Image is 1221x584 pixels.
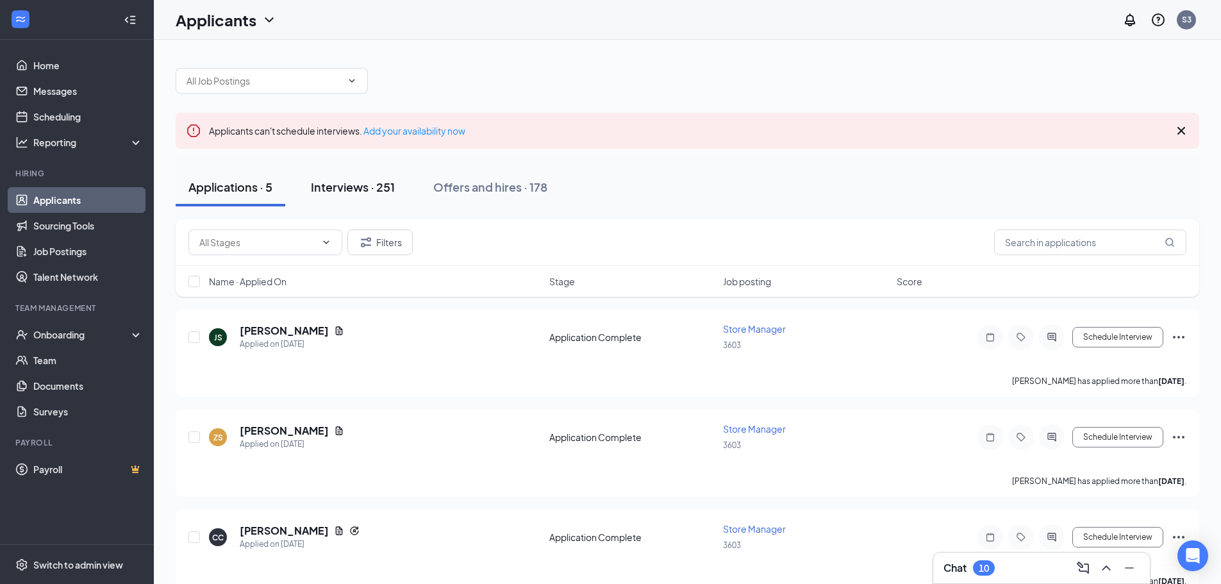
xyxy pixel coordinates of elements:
svg: Minimize [1122,560,1137,576]
a: Home [33,53,143,78]
h1: Applicants [176,9,256,31]
b: [DATE] [1158,476,1184,486]
div: JS [214,332,222,343]
div: 10 [979,563,989,574]
p: [PERSON_NAME] has applied more than . [1012,376,1186,387]
svg: ActiveChat [1044,532,1059,542]
svg: Error [186,123,201,138]
div: Application Complete [549,331,715,344]
span: 3603 [723,440,741,450]
svg: Note [983,532,998,542]
div: Team Management [15,303,140,313]
svg: Ellipses [1171,330,1186,345]
div: Open Intercom Messenger [1177,540,1208,571]
div: Reporting [33,136,144,149]
svg: Note [983,432,998,442]
div: Offers and hires · 178 [433,179,547,195]
svg: Filter [358,235,374,250]
a: Job Postings [33,238,143,264]
svg: UserCheck [15,328,28,341]
div: Switch to admin view [33,558,123,571]
h5: [PERSON_NAME] [240,524,329,538]
svg: WorkstreamLogo [14,13,27,26]
svg: Document [334,526,344,536]
span: 3603 [723,540,741,550]
p: [PERSON_NAME] has applied more than . [1012,476,1186,487]
svg: Tag [1013,532,1029,542]
span: Stage [549,275,575,288]
h5: [PERSON_NAME] [240,424,329,438]
h3: Chat [943,561,967,575]
svg: Tag [1013,332,1029,342]
svg: Ellipses [1171,530,1186,545]
svg: Cross [1174,123,1189,138]
a: PayrollCrown [33,456,143,482]
span: Name · Applied On [209,275,287,288]
div: Hiring [15,168,140,179]
svg: Analysis [15,136,28,149]
button: Filter Filters [347,229,413,255]
h5: [PERSON_NAME] [240,324,329,338]
div: Application Complete [549,431,715,444]
input: All Job Postings [187,74,342,88]
input: All Stages [199,235,316,249]
input: Search in applications [994,229,1186,255]
button: Schedule Interview [1072,427,1163,447]
div: Application Complete [549,531,715,544]
a: Scheduling [33,104,143,129]
svg: Document [334,426,344,436]
svg: ChevronDown [321,237,331,247]
a: Documents [33,373,143,399]
svg: Notifications [1122,12,1138,28]
div: Interviews · 251 [311,179,395,195]
svg: MagnifyingGlass [1165,237,1175,247]
span: Store Manager [723,523,786,535]
div: Payroll [15,437,140,448]
svg: Ellipses [1171,430,1186,445]
div: Applications · 5 [188,179,272,195]
span: 3603 [723,340,741,350]
svg: Tag [1013,432,1029,442]
span: Store Manager [723,323,786,335]
svg: ActiveChat [1044,432,1059,442]
span: Score [897,275,922,288]
button: ComposeMessage [1073,558,1093,578]
button: ChevronUp [1096,558,1117,578]
span: Job posting [723,275,771,288]
b: [DATE] [1158,376,1184,386]
button: Schedule Interview [1072,527,1163,547]
a: Talent Network [33,264,143,290]
a: Add your availability now [363,125,465,137]
a: Surveys [33,399,143,424]
svg: QuestionInfo [1150,12,1166,28]
svg: ComposeMessage [1076,560,1091,576]
a: Applicants [33,187,143,213]
svg: ChevronDown [347,76,357,86]
svg: Note [983,332,998,342]
div: Applied on [DATE] [240,338,344,351]
svg: Document [334,326,344,336]
a: Team [33,347,143,373]
div: ZS [213,432,223,443]
div: Applied on [DATE] [240,538,360,551]
div: Onboarding [33,328,132,341]
div: Applied on [DATE] [240,438,344,451]
svg: Reapply [349,526,360,536]
div: CC [212,532,224,543]
a: Sourcing Tools [33,213,143,238]
div: S3 [1182,14,1192,25]
svg: Collapse [124,13,137,26]
button: Schedule Interview [1072,327,1163,347]
svg: ActiveChat [1044,332,1059,342]
span: Store Manager [723,423,786,435]
button: Minimize [1119,558,1140,578]
svg: ChevronUp [1099,560,1114,576]
svg: Settings [15,558,28,571]
span: Applicants can't schedule interviews. [209,125,465,137]
svg: ChevronDown [262,12,277,28]
a: Messages [33,78,143,104]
